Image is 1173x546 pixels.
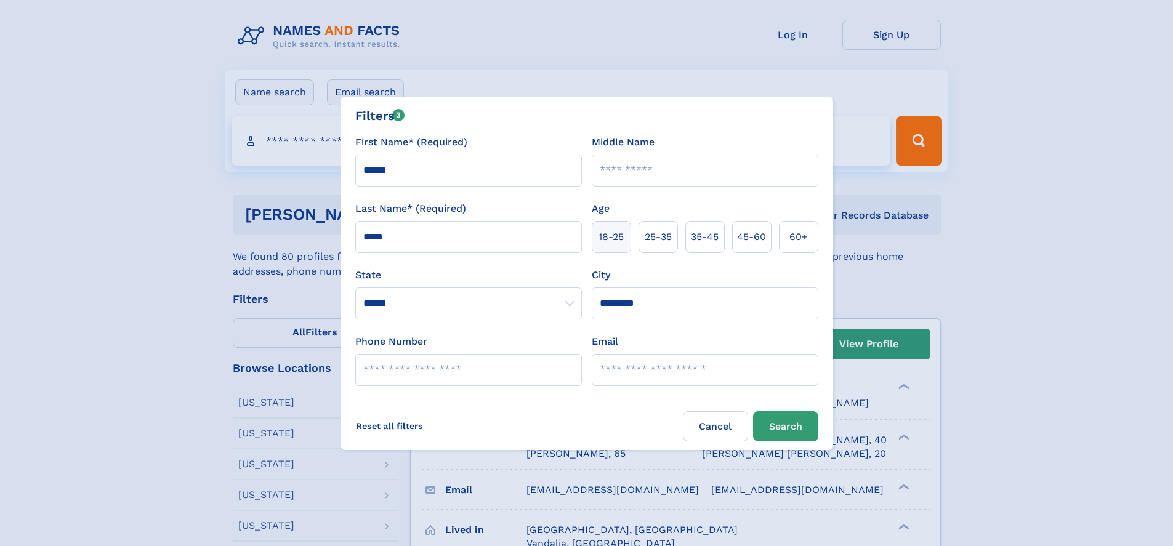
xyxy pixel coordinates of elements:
div: Filters [355,106,405,125]
span: 35‑45 [691,230,719,244]
label: Age [592,201,610,216]
label: City [592,268,610,283]
label: Last Name* (Required) [355,201,466,216]
span: 60+ [789,230,808,244]
span: 18‑25 [599,230,624,244]
span: 45‑60 [737,230,766,244]
label: Email [592,334,618,349]
label: Middle Name [592,135,655,150]
label: Cancel [683,411,748,441]
label: First Name* (Required) [355,135,467,150]
label: Phone Number [355,334,427,349]
label: Reset all filters [348,411,431,441]
button: Search [753,411,818,441]
span: 25‑35 [645,230,672,244]
label: State [355,268,582,283]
